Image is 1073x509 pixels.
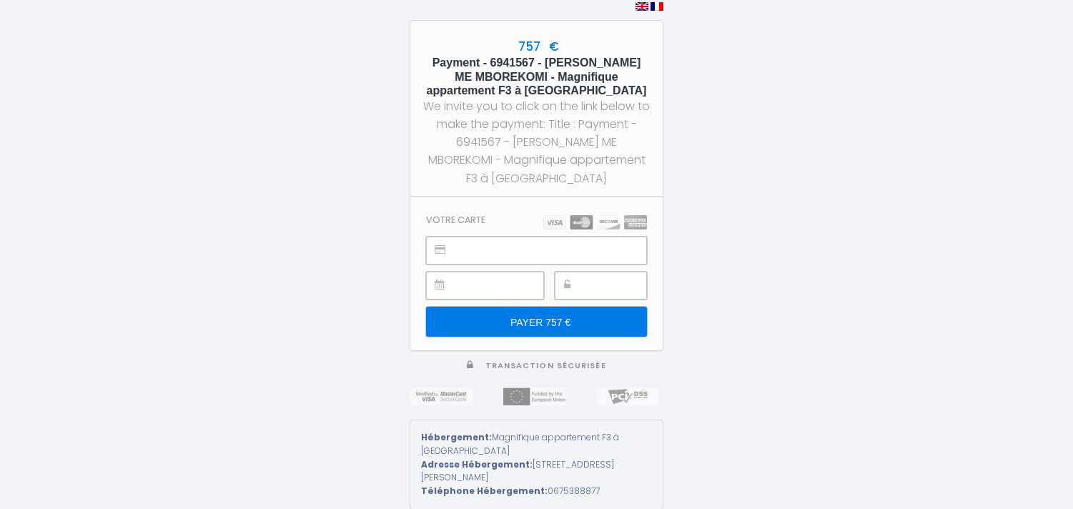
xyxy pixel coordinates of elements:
h5: Payment - 6941567 - [PERSON_NAME] ME MBOREKOMI - Magnifique appartement F3 à [GEOGRAPHIC_DATA] [423,56,650,97]
img: fr.png [651,2,663,11]
div: 0675388877 [421,485,652,498]
strong: Adresse Hébergement: [421,458,533,470]
div: Magnifique appartement F3 à [GEOGRAPHIC_DATA] [421,431,652,458]
img: en.png [636,2,648,11]
div: [STREET_ADDRESS][PERSON_NAME] [421,458,652,485]
span: 757 € [515,38,559,55]
span: Transaction sécurisée [485,360,606,371]
input: PAYER 757 € [426,307,647,337]
img: carts.png [543,215,647,229]
strong: Hébergement: [421,431,492,443]
h3: Votre carte [426,214,485,225]
strong: Téléphone Hébergement: [421,485,548,497]
iframe: Cadre sécurisé pour la saisie du code de sécurité CVC [587,272,646,299]
iframe: Cadre sécurisé pour la saisie de la date d'expiration [458,272,543,299]
iframe: Cadre sécurisé pour la saisie du numéro de carte [458,237,646,264]
div: We invite you to click on the link below to make the payment: Title : Payment - 6941567 - [PERSON... [423,97,650,187]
